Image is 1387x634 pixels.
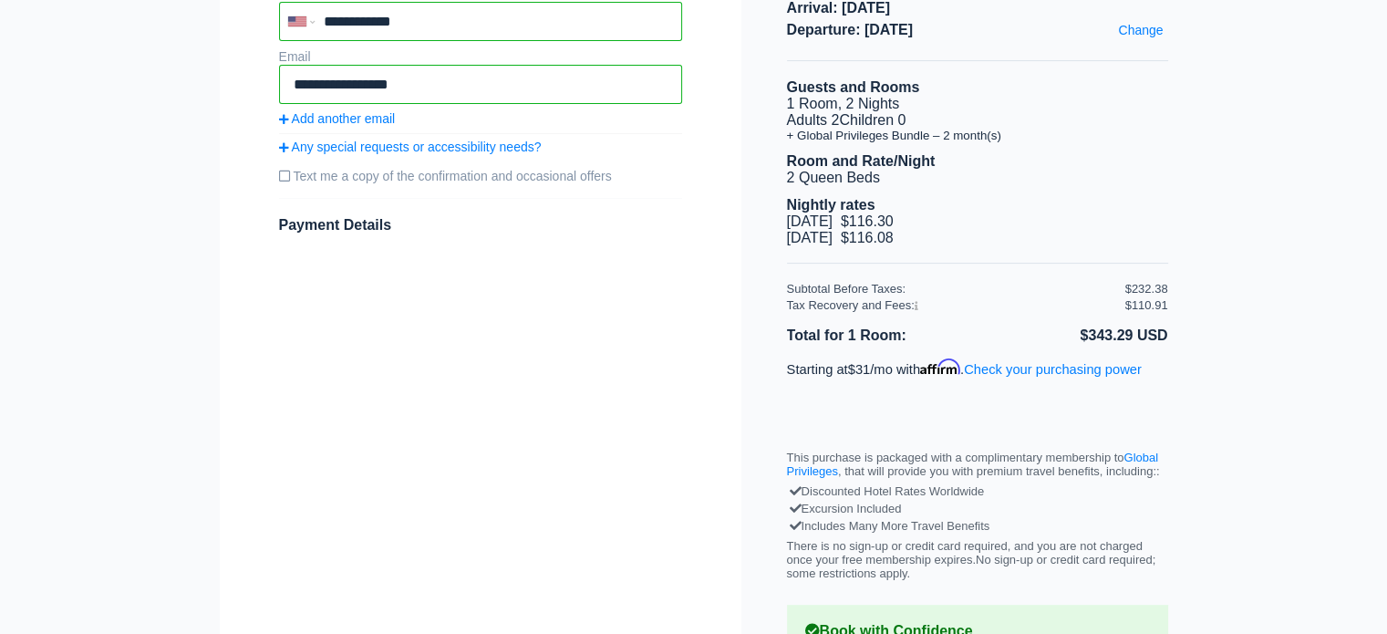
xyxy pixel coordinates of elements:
div: Tax Recovery and Fees: [787,298,1125,312]
div: United States: +1 [281,4,319,39]
div: $110.91 [1125,298,1168,312]
label: Text me a copy of the confirmation and occasional offers [279,161,682,191]
span: No sign-up or credit card required; some restrictions apply. [787,553,1156,580]
a: Add another email [279,111,682,126]
p: Starting at /mo with . [787,359,1168,377]
li: + Global Privileges Bundle – 2 month(s) [787,129,1168,142]
span: Departure: [DATE] [787,22,1168,38]
li: 2 Queen Beds [787,170,1168,186]
li: Adults 2 [787,112,1168,129]
div: Includes Many More Travel Benefits [792,517,1164,535]
div: Discounted Hotel Rates Worldwide [792,483,1164,500]
b: Nightly rates [787,197,875,213]
li: Total for 1 Room: [787,324,978,348]
p: There is no sign-up or credit card required, and you are not charged once your free membership ex... [787,539,1168,580]
b: Room and Rate/Night [787,153,936,169]
span: [DATE] $116.08 [787,230,894,245]
li: $343.29 USD [978,324,1168,348]
span: Payment Details [279,217,392,233]
div: Subtotal Before Taxes: [787,282,1125,296]
span: [DATE] $116.30 [787,213,894,229]
a: Check your purchasing power - Learn more about Affirm Financing (opens in modal) [964,362,1142,377]
b: Guests and Rooms [787,79,920,95]
iframe: PayPal Message 1 [787,393,1168,412]
p: This purchase is packaged with a complimentary membership to , that will provide you with premium... [787,451,1168,478]
div: Excursion Included [792,500,1164,517]
span: Affirm [920,359,960,375]
a: Change [1113,18,1167,42]
span: Children 0 [839,112,906,128]
span: $31 [848,362,871,377]
li: 1 Room, 2 Nights [787,96,1168,112]
div: $232.38 [1125,282,1168,296]
a: Any special requests or accessibility needs? [279,140,682,154]
a: Global Privileges [787,451,1159,478]
label: Email [279,49,311,64]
